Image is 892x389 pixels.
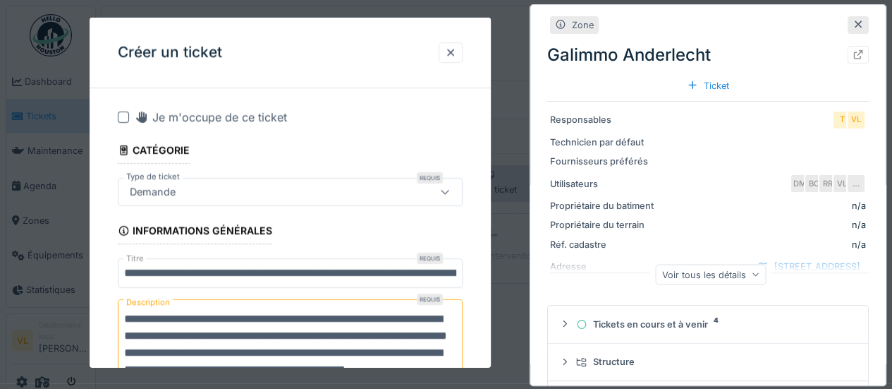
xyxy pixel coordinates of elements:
[790,174,809,193] div: DM
[554,349,862,376] summary: Structure
[547,42,869,68] div: Galimmo Anderlecht
[550,218,656,232] div: Propriétaire du terrain
[550,238,656,251] div: Réf. cadastre
[118,44,222,61] h3: Créer un ticket
[118,220,273,244] div: Informations générales
[124,184,181,200] div: Demande
[681,76,735,95] div: Ticket
[118,140,190,164] div: Catégorie
[846,174,866,193] div: …
[550,155,656,168] div: Fournisseurs préférés
[417,253,443,264] div: Requis
[550,136,656,149] div: Technicien par défaut
[417,172,443,184] div: Requis
[135,109,287,126] div: Je m'occupe de ce ticket
[661,238,866,251] div: n/a
[832,174,852,193] div: VL
[572,18,594,32] div: Zone
[123,253,147,265] label: Titre
[417,293,443,304] div: Requis
[123,171,183,183] label: Type de ticket
[550,199,656,213] div: Propriétaire du batiment
[656,264,766,285] div: Voir tous les détails
[852,199,866,213] div: n/a
[550,177,656,191] div: Utilisateurs
[661,218,866,232] div: n/a
[804,174,824,193] div: BC
[576,318,851,331] div: Tickets en cours et à venir
[554,311,862,337] summary: Tickets en cours et à venir4
[576,355,851,369] div: Structure
[123,293,173,311] label: Description
[550,113,656,126] div: Responsables
[846,110,866,130] div: VL
[818,174,838,193] div: RR
[832,110,852,130] div: T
